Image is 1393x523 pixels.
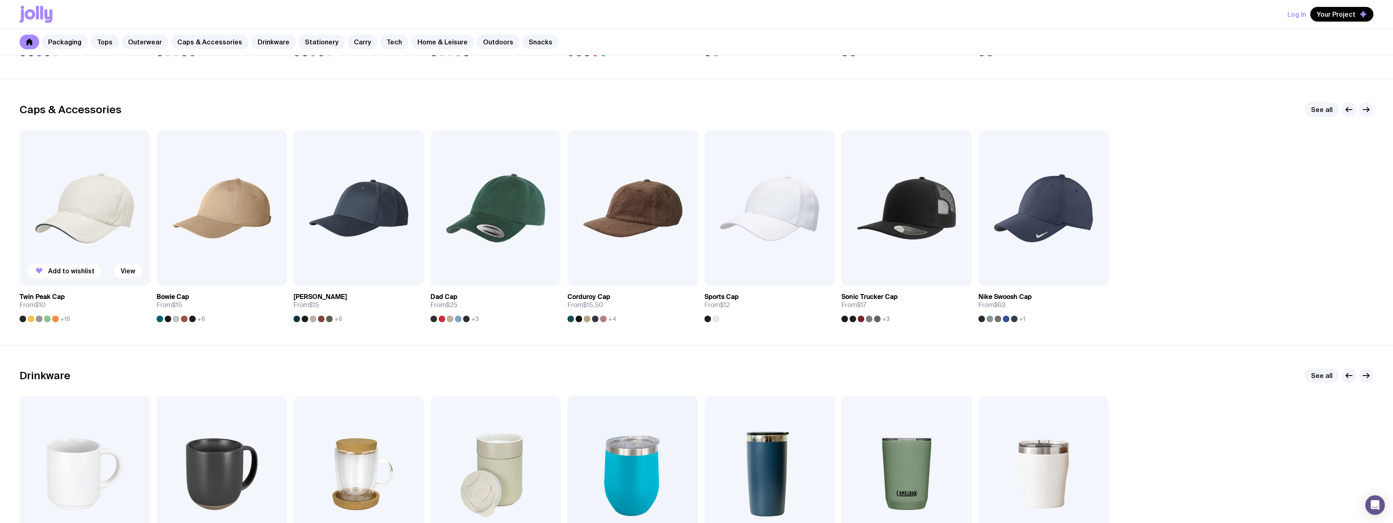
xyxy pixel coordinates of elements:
div: Open Intercom Messenger [1365,495,1385,515]
span: From [841,301,866,309]
span: From [430,301,457,309]
span: +16 [60,316,70,322]
span: +3 [882,316,890,322]
a: Packaging [42,35,88,49]
span: From [567,301,603,309]
h3: Nike Swoosh Cap [978,293,1032,301]
span: +4 [608,316,616,322]
span: $17 [857,301,866,309]
span: From [157,301,182,309]
h2: Drinkware [20,369,71,382]
a: Bowie CapFrom$15+6 [157,286,287,322]
button: Add to wishlist [28,264,101,278]
span: $10 [35,301,46,309]
h3: Corduroy Cap [567,293,610,301]
a: Sonic Trucker CapFrom$17+3 [841,286,972,322]
a: See all [1305,102,1339,117]
a: Corduroy CapFrom$15.50+4 [567,286,698,322]
a: Snacks [522,35,559,49]
span: $15.50 [583,301,603,309]
span: +3 [471,316,479,322]
a: Carry [347,35,378,49]
button: Log In [1287,7,1306,22]
span: $63 [994,301,1005,309]
a: Dad CapFrom$25+3 [430,286,561,322]
a: Stationery [298,35,345,49]
span: +6 [197,316,205,322]
a: View [114,264,142,278]
a: Home & Leisure [411,35,474,49]
span: From [704,301,730,309]
a: Drinkware [251,35,296,49]
h3: [PERSON_NAME] [294,293,347,301]
span: $12 [720,301,730,309]
h3: Sonic Trucker Cap [841,293,898,301]
h2: Caps & Accessories [20,103,121,116]
span: From [294,301,319,309]
a: Outdoors [477,35,520,49]
a: Outerwear [121,35,168,49]
h3: Bowie Cap [157,293,189,301]
a: Caps & Accessories [171,35,249,49]
h3: Sports Cap [704,293,739,301]
button: Your Project [1310,7,1373,22]
a: Twin Peak CapFrom$10+16 [20,286,150,322]
h3: Twin Peak Cap [20,293,65,301]
span: +6 [334,316,342,322]
span: Add to wishlist [48,267,95,275]
a: Tops [91,35,119,49]
span: From [20,301,46,309]
a: See all [1305,368,1339,383]
a: Sports CapFrom$12 [704,286,835,322]
span: $25 [446,301,457,309]
h3: Dad Cap [430,293,457,301]
a: Nike Swoosh CapFrom$63+1 [978,286,1109,322]
span: $15 [172,301,182,309]
span: $15 [309,301,319,309]
span: Your Project [1317,10,1355,18]
span: +1 [1019,316,1025,322]
span: From [978,301,1005,309]
a: [PERSON_NAME]From$15+6 [294,286,424,322]
a: Tech [380,35,408,49]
